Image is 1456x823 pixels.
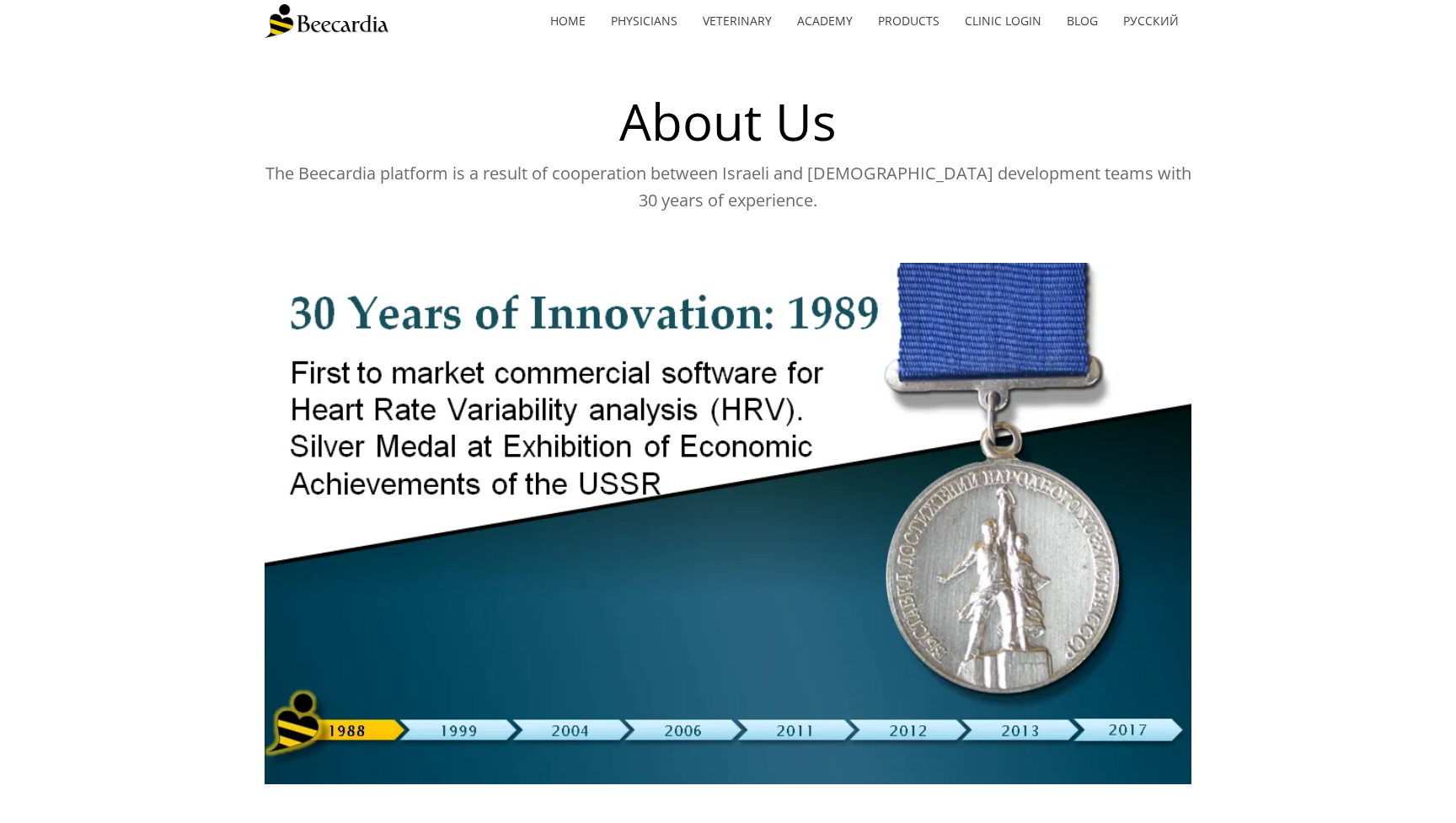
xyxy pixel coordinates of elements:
span: About Us [619,87,837,156]
a: Academy [784,2,865,40]
span: The Beecardia platform is a result of cooperation between Israeli and [DEMOGRAPHIC_DATA] developm... [265,162,1191,211]
a: Physicians [598,2,690,40]
a: Veterinary [690,2,784,40]
a: home [538,2,598,40]
a: Clinic Login [952,2,1054,40]
a: Blog [1054,2,1111,40]
a: Products [865,2,952,40]
a: Русский [1111,2,1191,40]
img: Beecardia [265,4,388,38]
